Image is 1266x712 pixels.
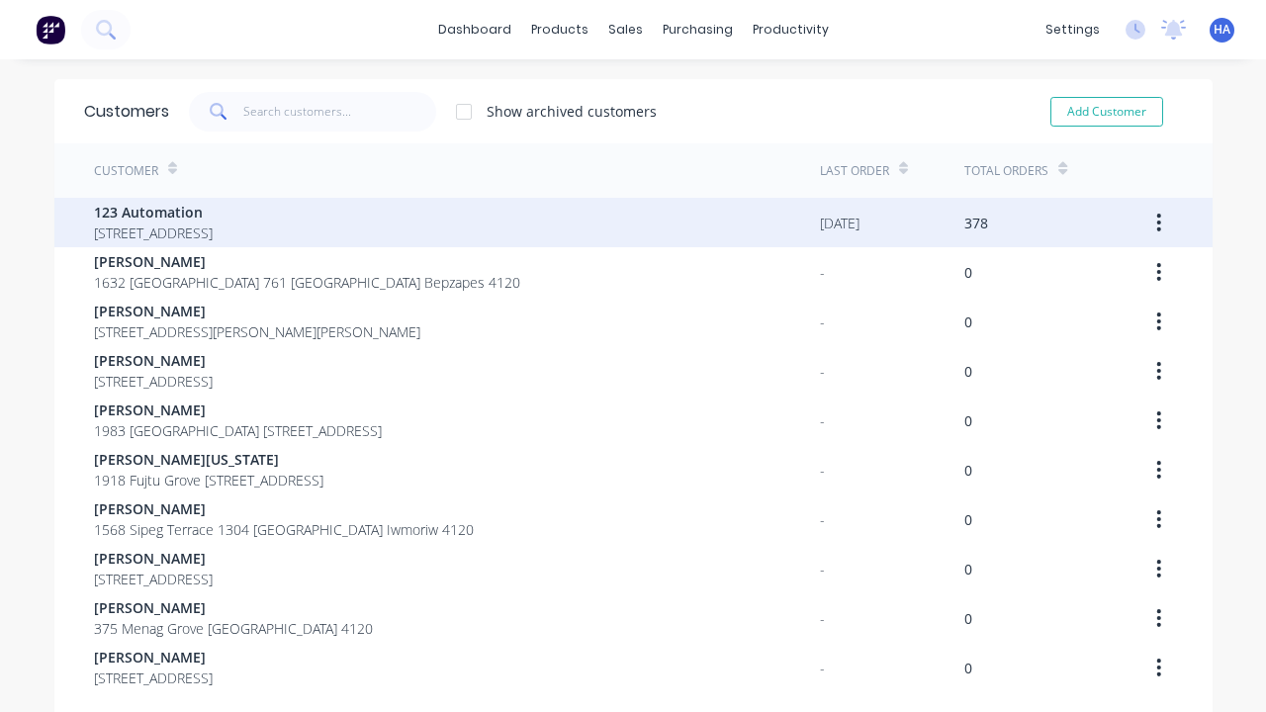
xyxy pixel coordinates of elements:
[84,100,169,124] div: Customers
[94,251,520,272] span: [PERSON_NAME]
[36,15,65,44] img: Factory
[653,15,743,44] div: purchasing
[1050,97,1163,127] button: Add Customer
[820,162,889,180] div: Last Order
[743,15,839,44] div: productivity
[964,311,972,332] div: 0
[964,162,1048,180] div: Total Orders
[94,667,213,688] span: [STREET_ADDRESS]
[94,470,323,490] span: 1918 Fujtu Grove [STREET_ADDRESS]
[820,658,825,678] div: -
[820,361,825,382] div: -
[94,647,213,667] span: [PERSON_NAME]
[521,15,598,44] div: products
[94,162,158,180] div: Customer
[964,361,972,382] div: 0
[820,559,825,579] div: -
[243,92,436,132] input: Search customers...
[94,202,213,222] span: 123 Automation
[964,559,972,579] div: 0
[94,371,213,392] span: [STREET_ADDRESS]
[94,597,373,618] span: [PERSON_NAME]
[820,608,825,629] div: -
[94,301,420,321] span: [PERSON_NAME]
[964,509,972,530] div: 0
[964,262,972,283] div: 0
[820,311,825,332] div: -
[964,410,972,431] div: 0
[94,272,520,293] span: 1632 [GEOGRAPHIC_DATA] 761 [GEOGRAPHIC_DATA] Bepzapes 4120
[598,15,653,44] div: sales
[820,410,825,431] div: -
[94,350,213,371] span: [PERSON_NAME]
[94,519,474,540] span: 1568 Sipeg Terrace 1304 [GEOGRAPHIC_DATA] Iwmoriw 4120
[820,262,825,283] div: -
[94,321,420,342] span: [STREET_ADDRESS][PERSON_NAME][PERSON_NAME]
[94,222,213,243] span: [STREET_ADDRESS]
[94,618,373,639] span: 375 Menag Grove [GEOGRAPHIC_DATA] 4120
[428,15,521,44] a: dashboard
[820,509,825,530] div: -
[487,101,657,122] div: Show archived customers
[1036,15,1110,44] div: settings
[1214,21,1230,39] span: HA
[964,460,972,481] div: 0
[94,548,213,569] span: [PERSON_NAME]
[820,213,859,233] div: [DATE]
[820,460,825,481] div: -
[94,420,382,441] span: 1983 [GEOGRAPHIC_DATA] [STREET_ADDRESS]
[94,449,323,470] span: [PERSON_NAME][US_STATE]
[964,608,972,629] div: 0
[94,400,382,420] span: [PERSON_NAME]
[94,569,213,589] span: [STREET_ADDRESS]
[964,213,988,233] div: 378
[964,658,972,678] div: 0
[94,498,474,519] span: [PERSON_NAME]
